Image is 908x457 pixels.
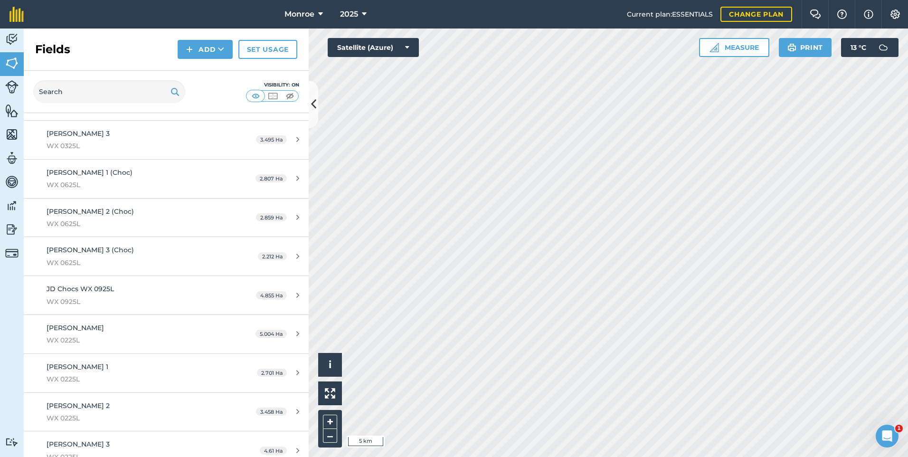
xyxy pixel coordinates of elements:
[284,9,314,20] span: Monroe
[257,369,287,377] span: 2.701 Ha
[874,38,893,57] img: svg+xml;base64,PD94bWwgdmVyc2lvbj0iMS4wIiBlbmNvZGluZz0idXRmLTgiPz4KPCEtLSBHZW5lcmF0b3I6IEFkb2JlIE...
[246,81,299,89] div: Visibility: On
[256,135,287,143] span: 3.495 Ha
[836,10,848,19] img: A question mark icon
[5,32,19,47] img: svg+xml;base64,PD94bWwgdmVyc2lvbj0iMS4wIiBlbmNvZGluZz0idXRmLTgiPz4KPCEtLSBHZW5lcmF0b3I6IEFkb2JlIE...
[255,174,287,182] span: 2.807 Ha
[841,38,899,57] button: 13 °C
[24,315,309,353] a: [PERSON_NAME]WX 0225L5.004 Ha
[24,160,309,198] a: [PERSON_NAME] 1 (Choc)WX 0625L2.807 Ha
[876,425,899,447] iframe: Intercom live chat
[238,40,297,59] a: Set usage
[24,276,309,314] a: JD Chocs WX 0925LWX 0925L4.855 Ha
[720,7,792,22] a: Change plan
[47,257,225,268] span: WX 0625L
[787,42,796,53] img: svg+xml;base64,PHN2ZyB4bWxucz0iaHR0cDovL3d3dy53My5vcmcvMjAwMC9zdmciIHdpZHRoPSIxOSIgaGVpZ2h0PSIyNC...
[323,429,337,443] button: –
[5,199,19,213] img: svg+xml;base64,PD94bWwgdmVyc2lvbj0iMS4wIiBlbmNvZGluZz0idXRmLTgiPz4KPCEtLSBHZW5lcmF0b3I6IEFkb2JlIE...
[47,324,104,332] span: [PERSON_NAME]
[255,330,287,338] span: 5.004 Ha
[256,213,287,221] span: 2.859 Ha
[24,121,309,159] a: [PERSON_NAME] 3WX 0325L3.495 Ha
[329,359,331,371] span: i
[895,425,903,432] span: 1
[24,199,309,237] a: [PERSON_NAME] 2 (Choc)WX 0625L2.859 Ha
[47,219,225,229] span: WX 0625L
[24,393,309,431] a: [PERSON_NAME] 2WX 0225L3.458 Ha
[851,38,866,57] span: 13 ° C
[284,91,296,101] img: svg+xml;base64,PHN2ZyB4bWxucz0iaHR0cDovL3d3dy53My5vcmcvMjAwMC9zdmciIHdpZHRoPSI1MCIgaGVpZ2h0PSI0MC...
[325,388,335,399] img: Four arrows, one pointing top left, one top right, one bottom right and the last bottom left
[627,9,713,19] span: Current plan : ESSENTIALS
[47,374,225,384] span: WX 0225L
[5,80,19,94] img: svg+xml;base64,PD94bWwgdmVyc2lvbj0iMS4wIiBlbmNvZGluZz0idXRmLTgiPz4KPCEtLSBHZW5lcmF0b3I6IEFkb2JlIE...
[5,104,19,118] img: svg+xml;base64,PHN2ZyB4bWxucz0iaHR0cDovL3d3dy53My5vcmcvMjAwMC9zdmciIHdpZHRoPSI1NiIgaGVpZ2h0PSI2MC...
[24,354,309,392] a: [PERSON_NAME] 1WX 0225L2.701 Ha
[328,38,419,57] button: Satellite (Azure)
[47,207,134,216] span: [PERSON_NAME] 2 (Choc)
[47,362,108,371] span: [PERSON_NAME] 1
[5,247,19,260] img: svg+xml;base64,PD94bWwgdmVyc2lvbj0iMS4wIiBlbmNvZGluZz0idXRmLTgiPz4KPCEtLSBHZW5lcmF0b3I6IEFkb2JlIE...
[889,10,901,19] img: A cog icon
[323,415,337,429] button: +
[256,408,287,416] span: 3.458 Ha
[24,237,309,276] a: [PERSON_NAME] 3 (Choc)WX 0625L2.212 Ha
[47,401,110,410] span: [PERSON_NAME] 2
[5,438,19,447] img: svg+xml;base64,PD94bWwgdmVyc2lvbj0iMS4wIiBlbmNvZGluZz0idXRmLTgiPz4KPCEtLSBHZW5lcmF0b3I6IEFkb2JlIE...
[250,91,262,101] img: svg+xml;base64,PHN2ZyB4bWxucz0iaHR0cDovL3d3dy53My5vcmcvMjAwMC9zdmciIHdpZHRoPSI1MCIgaGVpZ2h0PSI0MC...
[47,141,225,151] span: WX 0325L
[47,246,134,254] span: [PERSON_NAME] 3 (Choc)
[5,175,19,189] img: svg+xml;base64,PD94bWwgdmVyc2lvbj0iMS4wIiBlbmNvZGluZz0idXRmLTgiPz4KPCEtLSBHZW5lcmF0b3I6IEFkb2JlIE...
[33,80,185,103] input: Search
[47,335,225,345] span: WX 0225L
[256,291,287,299] span: 4.855 Ha
[47,296,225,307] span: WX 0925L
[5,56,19,70] img: svg+xml;base64,PHN2ZyB4bWxucz0iaHR0cDovL3d3dy53My5vcmcvMjAwMC9zdmciIHdpZHRoPSI1NiIgaGVpZ2h0PSI2MC...
[267,91,279,101] img: svg+xml;base64,PHN2ZyB4bWxucz0iaHR0cDovL3d3dy53My5vcmcvMjAwMC9zdmciIHdpZHRoPSI1MCIgaGVpZ2h0PSI0MC...
[47,440,110,448] span: [PERSON_NAME] 3
[318,353,342,377] button: i
[186,44,193,55] img: svg+xml;base64,PHN2ZyB4bWxucz0iaHR0cDovL3d3dy53My5vcmcvMjAwMC9zdmciIHdpZHRoPSIxNCIgaGVpZ2h0PSIyNC...
[864,9,873,20] img: svg+xml;base64,PHN2ZyB4bWxucz0iaHR0cDovL3d3dy53My5vcmcvMjAwMC9zdmciIHdpZHRoPSIxNyIgaGVpZ2h0PSIxNy...
[258,252,287,260] span: 2.212 Ha
[5,127,19,142] img: svg+xml;base64,PHN2ZyB4bWxucz0iaHR0cDovL3d3dy53My5vcmcvMjAwMC9zdmciIHdpZHRoPSI1NiIgaGVpZ2h0PSI2MC...
[47,168,132,177] span: [PERSON_NAME] 1 (Choc)
[47,129,110,138] span: [PERSON_NAME] 3
[810,10,821,19] img: Two speech bubbles overlapping with the left bubble in the forefront
[5,151,19,165] img: svg+xml;base64,PD94bWwgdmVyc2lvbj0iMS4wIiBlbmNvZGluZz0idXRmLTgiPz4KPCEtLSBHZW5lcmF0b3I6IEFkb2JlIE...
[35,42,70,57] h2: Fields
[47,285,114,293] span: JD Chocs WX 0925L
[9,7,24,22] img: fieldmargin Logo
[340,9,358,20] span: 2025
[260,447,287,455] span: 4.61 Ha
[178,40,233,59] button: Add
[47,413,225,423] span: WX 0225L
[5,222,19,237] img: svg+xml;base64,PD94bWwgdmVyc2lvbj0iMS4wIiBlbmNvZGluZz0idXRmLTgiPz4KPCEtLSBHZW5lcmF0b3I6IEFkb2JlIE...
[699,38,769,57] button: Measure
[779,38,832,57] button: Print
[709,43,719,52] img: Ruler icon
[47,180,225,190] span: WX 0625L
[170,86,180,97] img: svg+xml;base64,PHN2ZyB4bWxucz0iaHR0cDovL3d3dy53My5vcmcvMjAwMC9zdmciIHdpZHRoPSIxOSIgaGVpZ2h0PSIyNC...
